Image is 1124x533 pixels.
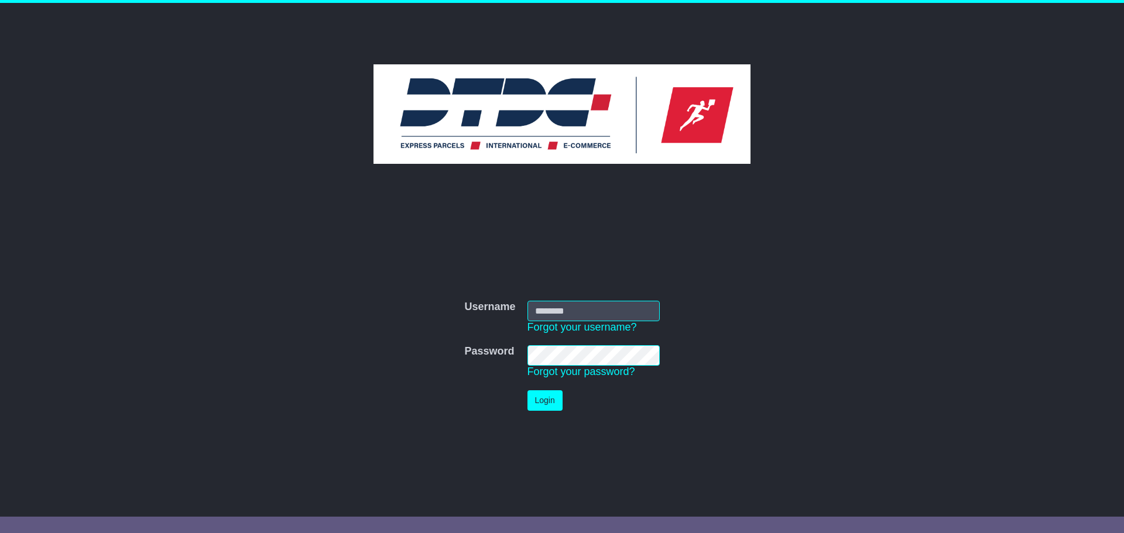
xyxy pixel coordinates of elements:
[373,64,751,164] img: DTDC Australia
[464,301,515,314] label: Username
[527,321,637,333] a: Forgot your username?
[527,390,563,411] button: Login
[527,366,635,377] a: Forgot your password?
[464,345,514,358] label: Password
